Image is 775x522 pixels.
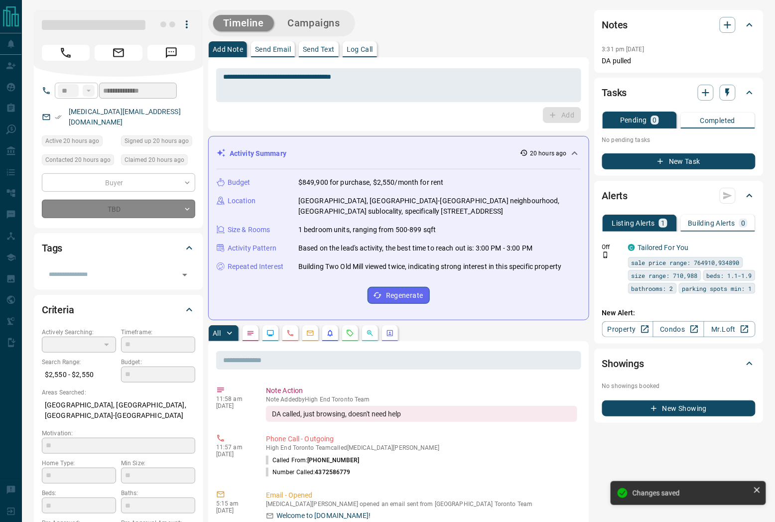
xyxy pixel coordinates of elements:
[661,220,665,227] p: 1
[298,243,532,254] p: Based on the lead's activity, the best time to reach out is: 3:00 PM - 3:00 PM
[125,136,189,146] span: Signed up 20 hours ago
[266,396,577,403] p: Note Added by High End Toronto Team
[266,444,577,451] p: High End Toronto Team called [MEDICAL_DATA][PERSON_NAME]
[602,321,653,337] a: Property
[228,243,276,254] p: Activity Pattern
[653,117,657,124] p: 0
[266,456,359,465] p: Called From:
[386,329,394,337] svg: Agent Actions
[42,388,195,397] p: Areas Searched:
[213,15,274,31] button: Timeline
[216,500,251,507] p: 5:15 am
[315,469,351,476] span: 4372586779
[216,402,251,409] p: [DATE]
[42,459,116,468] p: Home Type:
[704,321,755,337] a: Mr.Loft
[42,200,195,218] div: TBD
[620,117,647,124] p: Pending
[216,444,251,451] p: 11:57 am
[42,429,195,438] p: Motivation:
[42,298,195,322] div: Criteria
[42,154,116,168] div: Mon Oct 13 2025
[121,135,195,149] div: Mon Oct 13 2025
[707,270,752,280] span: beds: 1.1-1.9
[42,397,195,424] p: [GEOGRAPHIC_DATA], [GEOGRAPHIC_DATA], [GEOGRAPHIC_DATA]-[GEOGRAPHIC_DATA]
[682,283,752,293] span: parking spots min: 1
[42,45,90,61] span: Call
[217,144,581,163] div: Activity Summary20 hours ago
[255,46,291,53] p: Send Email
[42,328,116,337] p: Actively Searching:
[42,489,116,498] p: Beds:
[602,17,628,33] h2: Notes
[228,261,283,272] p: Repeated Interest
[121,489,195,498] p: Baths:
[286,329,294,337] svg: Calls
[121,459,195,468] p: Min Size:
[278,15,350,31] button: Campaigns
[266,406,577,422] div: DA called, just browsing, doesn't need help
[688,220,735,227] p: Building Alerts
[602,46,645,53] p: 3:31 pm [DATE]
[602,356,645,372] h2: Showings
[228,177,251,188] p: Budget
[298,196,581,217] p: [GEOGRAPHIC_DATA], [GEOGRAPHIC_DATA]-[GEOGRAPHIC_DATA] neighbourhood, [GEOGRAPHIC_DATA] sublocali...
[530,149,566,158] p: 20 hours ago
[700,117,736,124] p: Completed
[632,270,698,280] span: size range: 710,988
[266,501,577,508] p: [MEDICAL_DATA][PERSON_NAME] opened an email sent from [GEOGRAPHIC_DATA] Toronto Team
[366,329,374,337] svg: Opportunities
[298,225,436,235] p: 1 bedroom units, ranging from 500-899 sqft
[347,46,373,53] p: Log Call
[121,328,195,337] p: Timeframe:
[216,451,251,458] p: [DATE]
[653,321,704,337] a: Condos
[306,329,314,337] svg: Emails
[247,329,255,337] svg: Notes
[230,148,286,159] p: Activity Summary
[213,46,243,53] p: Add Note
[42,240,62,256] h2: Tags
[602,132,756,147] p: No pending tasks
[266,468,351,477] p: Number Called:
[45,136,99,146] span: Active 20 hours ago
[633,489,749,497] div: Changes saved
[42,367,116,383] p: $2,550 - $2,550
[368,287,430,304] button: Regenerate
[228,196,256,206] p: Location
[178,268,192,282] button: Open
[42,173,195,192] div: Buyer
[216,507,251,514] p: [DATE]
[602,184,756,208] div: Alerts
[266,490,577,501] p: Email - Opened
[602,308,756,318] p: New Alert:
[346,329,354,337] svg: Requests
[228,225,270,235] p: Size & Rooms
[266,329,274,337] svg: Lead Browsing Activity
[147,45,195,61] span: Message
[602,400,756,416] button: New Showing
[602,252,609,259] svg: Push Notification Only
[638,244,689,252] a: Tailored For You
[69,108,181,126] a: [MEDICAL_DATA][EMAIL_ADDRESS][DOMAIN_NAME]
[326,329,334,337] svg: Listing Alerts
[628,244,635,251] div: condos.ca
[298,261,562,272] p: Building Two Old Mill viewed twice, indicating strong interest in this specific property
[121,358,195,367] p: Budget:
[602,85,627,101] h2: Tasks
[602,81,756,105] div: Tasks
[121,154,195,168] div: Mon Oct 13 2025
[266,386,577,396] p: Note Action
[632,258,740,267] span: sale price range: 764910,934890
[307,457,359,464] span: [PHONE_NUMBER]
[602,56,756,66] p: DA pulled
[42,358,116,367] p: Search Range:
[612,220,655,227] p: Listing Alerts
[42,302,74,318] h2: Criteria
[276,511,371,521] p: Welcome to [DOMAIN_NAME]!
[602,243,622,252] p: Off
[632,283,673,293] span: bathrooms: 2
[213,330,221,337] p: All
[95,45,142,61] span: Email
[125,155,184,165] span: Claimed 20 hours ago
